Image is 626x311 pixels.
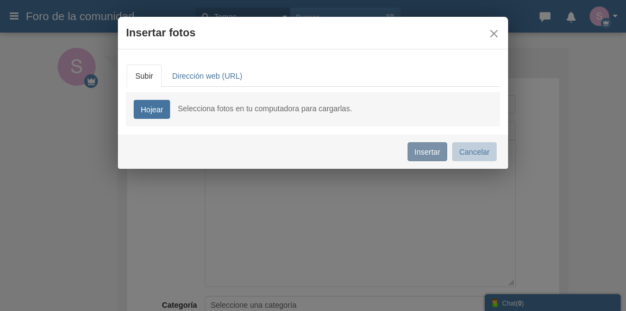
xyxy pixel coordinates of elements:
a: Hojear [134,100,170,119]
a: Cancelar [452,142,497,161]
button: × [488,28,500,40]
a: Dirección web (URL) [164,65,251,87]
span: Selecciona fotos en tu computadora para cargarlas. [178,104,352,113]
a: Subir [127,65,162,87]
h4: Insertar fotos [126,25,500,41]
